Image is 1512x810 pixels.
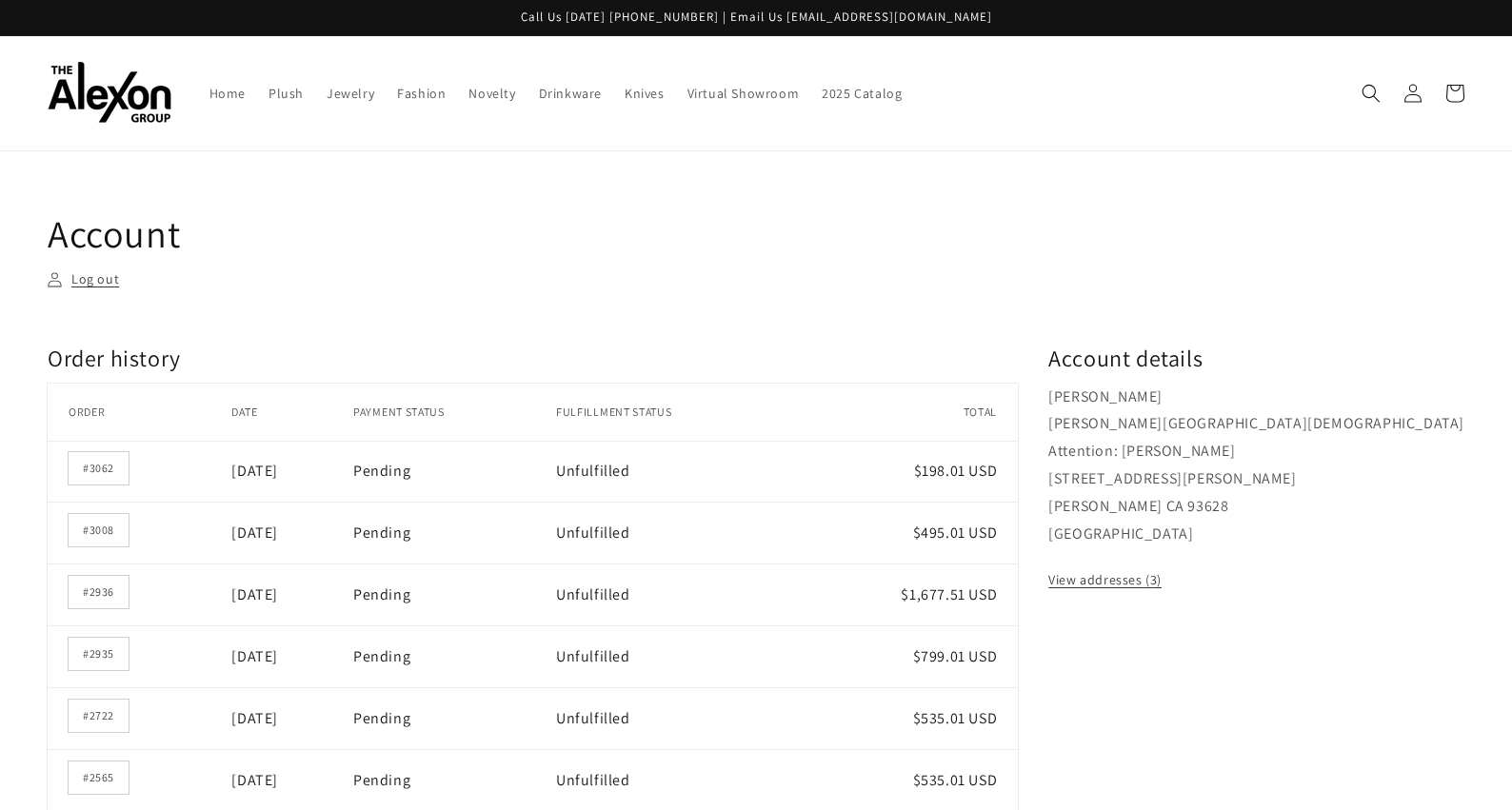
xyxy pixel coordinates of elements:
[231,384,353,441] th: Date
[556,625,804,687] td: Unfulfilled
[468,85,515,102] span: Novelty
[231,523,278,543] time: [DATE]
[804,502,1019,563] td: $495.01 USD
[269,85,304,102] span: Plush
[539,85,602,102] span: Drinkware
[48,344,1018,373] h2: Order history
[804,687,1019,749] td: $535.01 USD
[810,73,913,113] a: 2025 Catalog
[48,208,1464,258] h1: Account
[353,625,556,687] td: Pending
[327,85,374,102] span: Jewelry
[804,441,1019,503] td: $198.01 USD
[69,761,129,794] a: Order number #2565
[69,452,129,484] a: Order number #3062
[804,563,1019,625] td: $1,677.51 USD
[231,708,278,728] time: [DATE]
[69,700,129,732] a: Order number #2722
[457,73,527,113] a: Novelty
[353,687,556,749] td: Pending
[397,85,446,102] span: Fashion
[353,563,556,625] td: Pending
[1048,568,1162,592] a: View addresses (3)
[257,73,315,113] a: Plush
[676,73,811,113] a: Virtual Showroom
[527,73,613,113] a: Drinkware
[386,73,457,113] a: Fashion
[231,584,278,604] time: [DATE]
[822,85,902,102] span: 2025 Catalog
[613,73,676,113] a: Knives
[231,770,278,790] time: [DATE]
[231,461,278,481] time: [DATE]
[198,73,257,113] a: Home
[1048,344,1464,373] h2: Account details
[69,514,129,546] a: Order number #3008
[687,85,800,102] span: Virtual Showroom
[353,441,556,503] td: Pending
[1350,72,1392,114] summary: Search
[209,85,246,102] span: Home
[315,73,386,113] a: Jewelry
[69,638,129,670] a: Order number #2935
[69,576,129,608] a: Order number #2936
[804,625,1019,687] td: $799.01 USD
[353,384,556,441] th: Payment status
[48,267,119,291] a: Log out
[556,384,804,441] th: Fulfillment status
[48,62,171,124] img: The Alexon Group
[1048,384,1464,548] p: [PERSON_NAME] [PERSON_NAME][GEOGRAPHIC_DATA][DEMOGRAPHIC_DATA] Attention: [PERSON_NAME] [STREET_A...
[48,384,231,441] th: Order
[353,502,556,563] td: Pending
[625,85,665,102] span: Knives
[556,687,804,749] td: Unfulfilled
[556,563,804,625] td: Unfulfilled
[804,384,1019,441] th: Total
[231,646,278,666] time: [DATE]
[556,441,804,503] td: Unfulfilled
[556,502,804,563] td: Unfulfilled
